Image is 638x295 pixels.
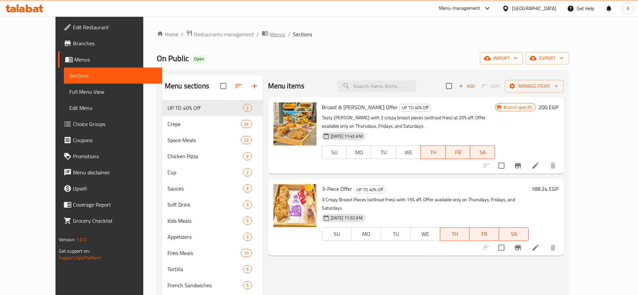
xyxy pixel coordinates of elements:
span: 2 [243,169,251,176]
span: TH [443,229,467,239]
button: SU [322,227,352,241]
div: items [241,136,252,144]
a: Coverage Report [58,197,162,213]
span: Menus [270,30,285,38]
span: MO [354,229,378,239]
button: delete [545,240,561,256]
span: WE [413,229,438,239]
span: 5 [243,282,251,289]
a: Choice Groups [58,116,162,132]
div: items [243,104,252,112]
span: 1.0.0 [76,235,87,244]
span: On Public [157,51,189,66]
button: SA [470,145,495,159]
a: Edit menu item [531,162,539,170]
div: Appetizers [167,233,243,241]
button: export [526,52,569,65]
a: Upsell [58,180,162,197]
a: Promotions [58,148,162,164]
span: Crepe [167,120,241,128]
a: Restaurants management [186,30,254,39]
button: Manage items [505,80,564,92]
nav: breadcrumb [157,30,569,39]
span: TU [374,147,393,157]
a: Menus [58,51,162,68]
span: 3-Piece Offer [322,184,352,194]
span: UP TO 40% Off [167,104,243,112]
span: Cup [167,168,243,176]
div: Tortilla [167,265,243,273]
div: items [243,233,252,241]
div: Menu-management [439,4,480,12]
div: items [243,217,252,225]
p: 3 Crispy Broast Pieces (without fries) with 15% off. Offer available only on Thursdays, Fridays, ... [322,196,529,212]
a: Home [157,30,178,38]
span: Soft Drink [167,201,243,209]
div: Cup2 [162,164,263,180]
div: items [243,152,252,160]
h6: 200 EGP [538,102,558,112]
div: Open [191,55,207,63]
span: Select section first [478,81,505,91]
span: [DATE] 11:45 AM [328,133,365,139]
a: Branches [58,35,162,51]
img: 3-Piece Offer [273,184,316,227]
span: Add [458,82,476,90]
div: Soft Drink3 [162,197,263,213]
span: Chicken Pizza [167,152,243,160]
span: Restaurants management [194,30,254,38]
div: items [243,265,252,273]
div: items [243,184,252,193]
button: MO [346,145,371,159]
div: UP TO 40% Off [353,185,386,194]
button: FR [446,145,471,159]
a: Sections [64,68,162,84]
span: Upsell [73,184,157,193]
div: Chicken Pizza6 [162,148,263,164]
span: Open [191,56,207,62]
span: French Sandwiches [167,281,243,289]
span: UP TO 40% Off [354,186,386,194]
li: / [288,30,290,38]
div: Tortilla5 [162,261,263,277]
span: 5 [243,218,251,224]
span: Get support on: [59,247,90,255]
span: export [531,54,564,62]
span: 24 [241,121,251,127]
span: Coverage Report [73,201,157,209]
div: Kids Meals5 [162,213,263,229]
button: Branch-specific-item [510,158,526,174]
li: / [181,30,183,38]
div: Appetizers3 [162,229,263,245]
span: Add item [456,81,478,91]
span: Sauces [167,184,243,193]
span: Select to update [494,241,509,255]
li: / [257,30,259,38]
span: Branches [73,39,157,47]
span: Select to update [494,159,509,173]
h2: Menu items [268,81,305,91]
span: Menus [74,55,157,64]
div: items [243,168,252,176]
button: Add section [247,78,263,94]
input: search [337,80,416,92]
span: Fries Meals [167,249,241,257]
button: TU [381,227,411,241]
span: Sections [69,72,157,80]
a: Edit Restaurant [58,19,162,35]
button: WE [410,227,440,241]
button: import [480,52,523,65]
div: items [243,201,252,209]
span: Branch specific [501,104,535,111]
span: Sections [293,30,312,38]
span: Grocery Checklist [73,217,157,225]
span: Kids Meals [167,217,243,225]
span: Sort sections [230,78,247,94]
a: Support.OpsPlatform [59,253,102,262]
span: 3 [243,234,251,240]
div: Sauces9 [162,180,263,197]
div: Space Meals23 [162,132,263,148]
